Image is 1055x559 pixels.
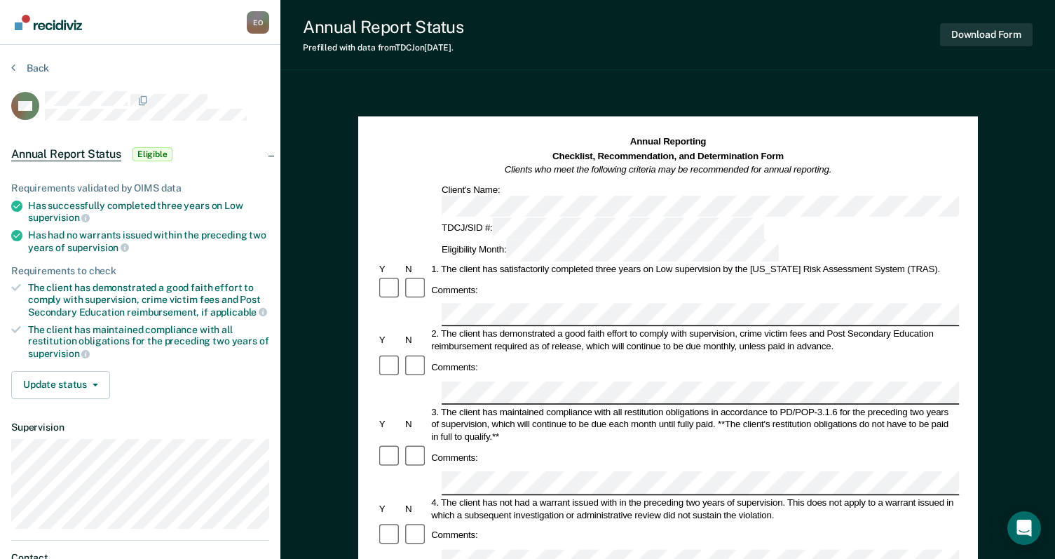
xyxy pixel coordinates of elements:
[210,307,267,318] span: applicable
[67,242,129,253] span: supervision
[28,200,269,224] div: Has successfully completed three years on Low
[303,43,463,53] div: Prefilled with data from TDCJ on [DATE] .
[28,348,90,359] span: supervision
[11,147,121,161] span: Annual Report Status
[303,17,463,37] div: Annual Report Status
[376,334,402,346] div: Y
[402,502,428,515] div: N
[247,11,269,34] div: E O
[28,324,269,360] div: The client has maintained compliance with all restitution obligations for the preceding two years of
[429,529,479,541] div: Comments:
[402,334,428,346] div: N
[11,182,269,194] div: Requirements validated by OIMS data
[11,422,269,433] dt: Supervision
[28,229,269,253] div: Has had no warrants issued within the preceding two years of
[28,282,269,318] div: The client has demonstrated a good faith effort to comply with supervision, crime victim fees and...
[429,496,959,521] div: 4. The client has not had a warrant issued with in the preceding two years of supervision. This d...
[429,262,959,275] div: 1. The client has satisfactorily completed three years on Low supervision by the [US_STATE] Risk ...
[1007,511,1041,545] div: Open Intercom Messenger
[11,371,110,399] button: Update status
[132,147,172,161] span: Eligible
[402,418,428,431] div: N
[11,265,269,277] div: Requirements to check
[940,23,1033,46] button: Download Form
[440,218,766,240] div: TDCJ/SID #:
[440,240,780,262] div: Eligibility Month:
[429,283,479,296] div: Comments:
[429,328,959,353] div: 2. The client has demonstrated a good faith effort to comply with supervision, crime victim fees ...
[28,212,90,223] span: supervision
[15,15,82,30] img: Recidiviz
[376,418,402,431] div: Y
[11,62,49,74] button: Back
[504,165,831,175] em: Clients who meet the following criteria may be recommended for annual reporting.
[429,361,479,374] div: Comments:
[402,262,428,275] div: N
[376,262,402,275] div: Y
[376,502,402,515] div: Y
[429,451,479,464] div: Comments:
[247,11,269,34] button: Profile dropdown button
[629,136,706,147] strong: Annual Reporting
[552,151,784,161] strong: Checklist, Recommendation, and Determination Form
[429,406,959,444] div: 3. The client has maintained compliance with all restitution obligations in accordance to PD/POP-...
